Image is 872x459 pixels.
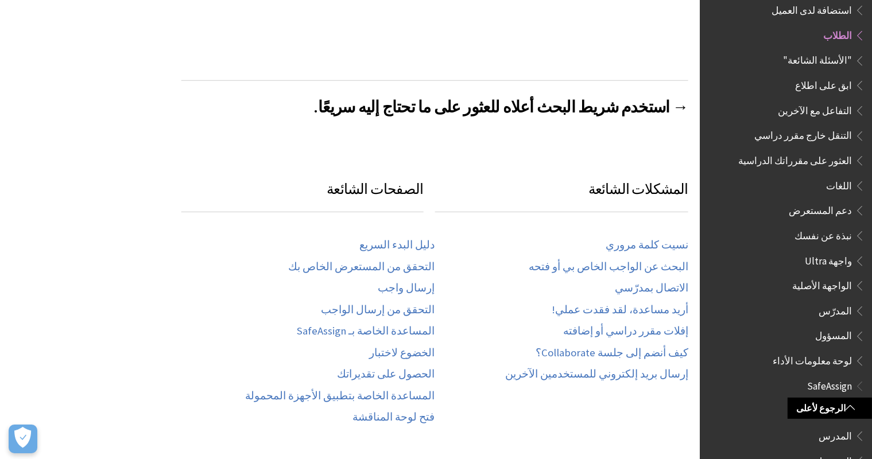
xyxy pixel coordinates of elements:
span: الواجهة الأصلية [792,276,852,291]
span: المدرّس [819,301,852,317]
a: إرسال بريد إلكتروني للمستخدمين الآخرين [505,368,688,381]
a: الخضوع لاختبار [370,347,435,360]
span: العثور على مقرراتك الدراسية [738,151,852,166]
a: المساعدة الخاصة بـ SafeAssign [297,325,435,338]
a: دليل البدء السريع [360,239,435,252]
h3: المشكلات الشائعة [435,178,689,212]
span: التنقل خارج مقرر دراسي [754,126,852,142]
a: نسيت كلمة مروري [606,239,688,252]
a: كيف أنضم إلى جلسة Collaborate؟ [536,347,688,360]
span: واجهة Ultra [805,251,852,267]
a: الحصول على تقديراتك [338,368,435,381]
span: استضافة لدى العميل [772,1,852,16]
span: الطلاب [823,26,852,41]
span: لوحة معلومات الأداء [773,351,852,367]
a: الاتصال بمدرّسي [615,282,688,295]
a: الرجوع لأعلى [788,398,872,419]
button: Open Preferences [9,425,37,453]
span: المسؤول [815,326,852,342]
span: دعم المستعرض [789,201,852,216]
a: المساعدة الخاصة بتطبيق الأجهزة المحمولة [246,390,435,403]
h3: الصفحات الشائعة [181,178,424,212]
h2: → استخدم شريط البحث أعلاه للعثور على ما تحتاج إليه سريعًا. [181,80,688,119]
a: إفلات مقرر دراسي أو إضافته [563,325,688,338]
span: ابق على اطلاع [795,76,852,91]
a: البحث عن الواجب الخاص بي أو فتحه [529,260,688,274]
span: المدرس [819,426,852,442]
a: التحقق من المستعرض الخاص بك [289,260,435,274]
a: التحقق من إرسال الواجب [321,304,435,317]
span: "الأسئلة الشائعة" [783,51,852,67]
span: اللغات [826,176,852,192]
span: SafeAssign [807,376,852,392]
a: أريد مساعدة، لقد فقدت عملي! [552,304,688,317]
span: التفاعل مع الآخرين [778,101,852,116]
a: إرسال واجب [378,282,435,295]
span: نبذة عن نفسك [795,226,852,242]
a: فتح لوحة المناقشة [353,411,435,424]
